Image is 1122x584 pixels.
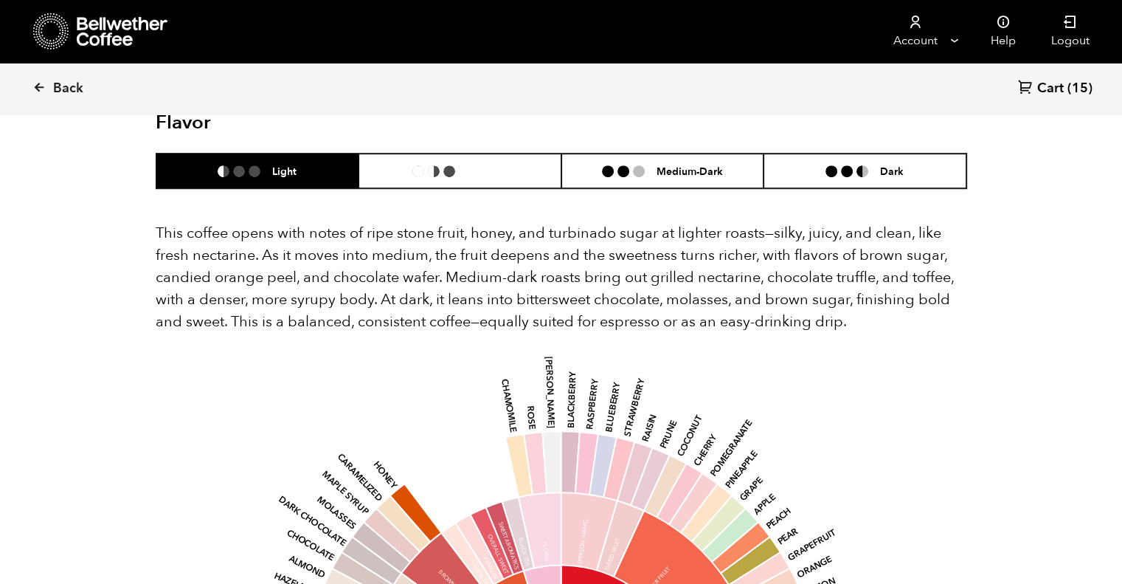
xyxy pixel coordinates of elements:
[156,111,426,134] h2: Flavor
[53,80,83,97] span: Back
[467,165,507,177] h6: Medium
[657,165,723,177] h6: Medium-Dark
[1067,80,1092,97] span: (15)
[880,165,904,177] h6: Dark
[1018,79,1092,99] a: Cart (15)
[272,165,297,177] h6: Light
[1037,80,1064,97] span: Cart
[156,222,967,333] p: This coffee opens with notes of ripe stone fruit, honey, and turbinado sugar at lighter roasts—si...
